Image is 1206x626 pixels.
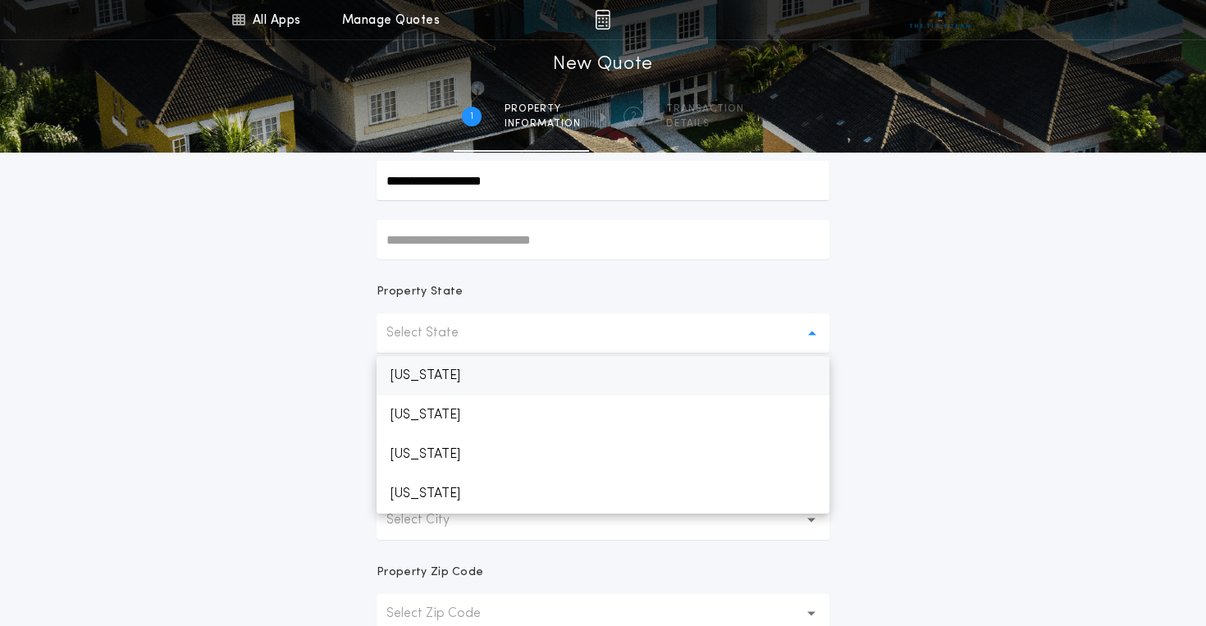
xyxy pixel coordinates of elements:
[377,395,829,435] p: [US_STATE]
[910,11,971,28] img: vs-icon
[631,110,637,123] h2: 2
[505,103,581,116] span: Property
[666,103,744,116] span: Transaction
[377,313,829,353] button: Select State
[377,435,829,474] p: [US_STATE]
[386,604,507,624] p: Select Zip Code
[386,323,485,343] p: Select State
[377,564,483,581] p: Property Zip Code
[377,356,829,395] p: [US_STATE]
[470,110,473,123] h2: 1
[377,500,829,540] button: Select City
[505,117,581,130] span: information
[666,117,744,130] span: details
[386,510,476,530] p: Select City
[377,284,463,300] p: Property State
[553,52,653,78] h1: New Quote
[377,356,829,514] ul: Select State
[377,474,829,514] p: [US_STATE]
[595,10,610,30] img: img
